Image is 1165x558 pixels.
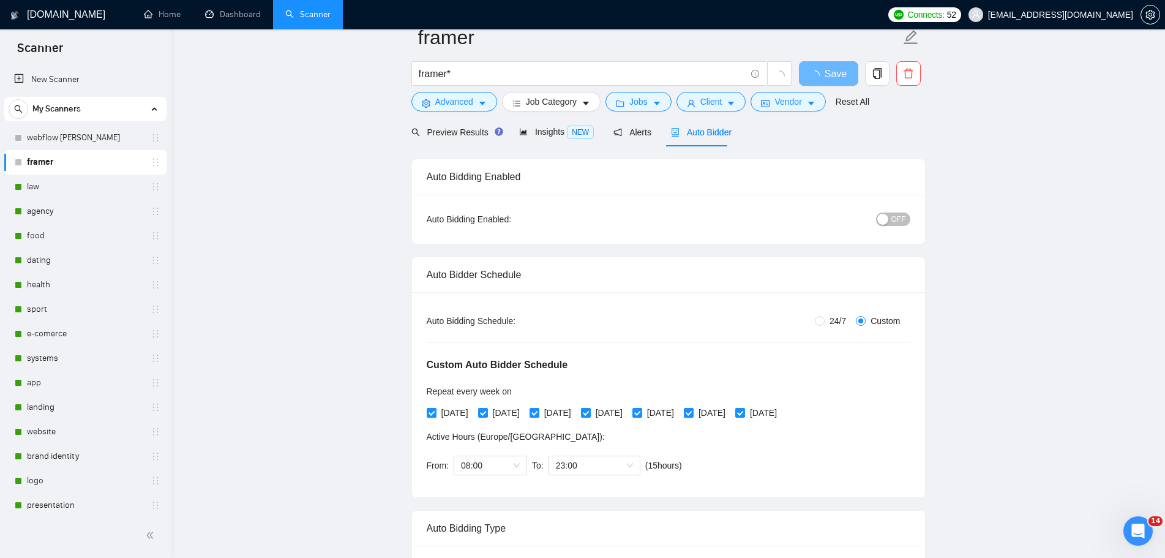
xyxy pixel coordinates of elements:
[427,511,910,546] div: Auto Bidding Type
[192,5,215,28] button: Главная
[4,67,167,92] li: New Scanner
[894,10,904,20] img: upwork-logo.png
[629,95,648,108] span: Jobs
[488,406,525,420] span: [DATE]
[866,314,905,328] span: Custom
[427,432,605,442] span: Active Hours ( Europe/[GEOGRAPHIC_DATA] ):
[59,6,84,15] h1: Dima
[613,128,622,137] span: notification
[151,133,160,143] span: holder
[10,189,201,240] div: Так як ми збираємо дані по едженсі в цілому, такий пропоузал також буде видно на платформі 🤓
[151,206,160,216] span: holder
[591,406,627,420] span: [DATE]
[836,95,869,108] a: Reset All
[807,99,815,108] span: caret-down
[427,461,449,470] span: From:
[427,358,568,372] h5: Custom Auto Bidder Schedule
[865,61,890,86] button: copy
[532,461,544,470] span: To:
[151,182,160,192] span: holder
[605,92,672,111] button: folderJobscaret-down
[10,298,201,349] div: Так, але якщо ви подавались на Апворк через едженсі аккаунт, не через фрілансера 🙌
[567,126,594,139] span: NEW
[78,401,88,411] button: Start recording
[947,8,956,21] span: 52
[427,159,910,194] div: Auto Bidding Enabled
[39,401,48,411] button: Средство выбора GIF-файла
[27,297,143,322] a: sport
[20,197,191,233] div: Так як ми збираємо дані по едженсі в цілому, такий пропоузал також буде видно на платформі 🤓
[903,29,919,45] span: edit
[427,314,588,328] div: Auto Bidding Schedule:
[285,9,331,20] a: searchScanner
[10,249,235,298] div: yabr87@gmail.com говорит…
[151,402,160,412] span: holder
[54,36,225,96] div: А ще таке питання, якщо подавався не гіг радар, то він не бачить повідомлення від клієнта? не дуж...
[10,189,235,250] div: Dima говорит…
[461,456,520,475] span: 08:00
[27,444,143,469] a: brand identity
[210,396,230,416] button: Отправить сообщение…
[810,70,825,80] span: loading
[151,329,160,339] span: holder
[151,476,160,486] span: holder
[151,353,160,363] span: holder
[27,175,143,199] a: law
[751,70,759,78] span: info-circle
[27,150,143,175] a: framer
[502,92,601,111] button: barsJob Categorycaret-down
[582,99,590,108] span: caret-down
[799,61,858,86] button: Save
[14,67,157,92] a: New Scanner
[907,8,944,21] span: Connects:
[616,99,624,108] span: folder
[1141,10,1160,20] a: setting
[613,127,651,137] span: Alerts
[645,461,682,470] span: ( 15 hours)
[10,113,201,188] div: Якщо пропоузал був надісланий не від нас, але в рамках вашої едженсі, то він з'явиться у вашому с...
[27,469,143,493] a: logo
[151,500,160,510] span: holder
[27,126,143,150] a: webflow [PERSON_NAME]
[427,213,588,226] div: Auto Bidding Enabled:
[20,121,191,181] div: Якщо пропоузал був надісланий не від нас, але в рамках вашої едженсі, то він з'явиться у вашому с...
[151,378,160,388] span: holder
[58,401,68,411] button: Добавить вложение
[1123,516,1153,546] iframe: Intercom live chat
[9,99,28,119] button: search
[897,68,920,79] span: delete
[891,213,906,226] span: OFF
[32,97,81,121] span: My Scanners
[27,371,143,395] a: app
[411,92,497,111] button: settingAdvancedcaret-down
[215,5,237,27] div: Закрыть
[435,95,473,108] span: Advanced
[27,248,143,273] a: dating
[1141,5,1160,25] button: setting
[54,257,225,281] div: Тобто якщо я подався сам. то [PERSON_NAME] все одно прийде?
[27,346,143,371] a: systems
[896,61,921,86] button: delete
[671,127,732,137] span: Auto Bidder
[411,127,500,137] span: Preview Results
[151,280,160,290] span: holder
[671,128,680,137] span: robot
[151,427,160,437] span: holder
[687,99,695,108] span: user
[44,29,235,104] div: А ще таке питання, якщо подавався не гіг радар, то він не бачить повідомлення від клієнта? не дуж...
[478,99,487,108] span: caret-down
[146,529,158,541] span: double-left
[436,406,473,420] span: [DATE]
[972,10,980,19] span: user
[774,95,801,108] span: Vendor
[10,6,19,25] img: logo
[774,70,785,81] span: loading
[151,157,160,167] span: holder
[642,406,679,420] span: [DATE]
[151,231,160,241] span: holder
[556,456,633,475] span: 23:00
[205,9,261,20] a: dashboardDashboard
[144,9,181,20] a: homeHome
[145,358,235,385] div: Дякую супер)😀
[10,375,234,396] textarea: Ваше сообщение...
